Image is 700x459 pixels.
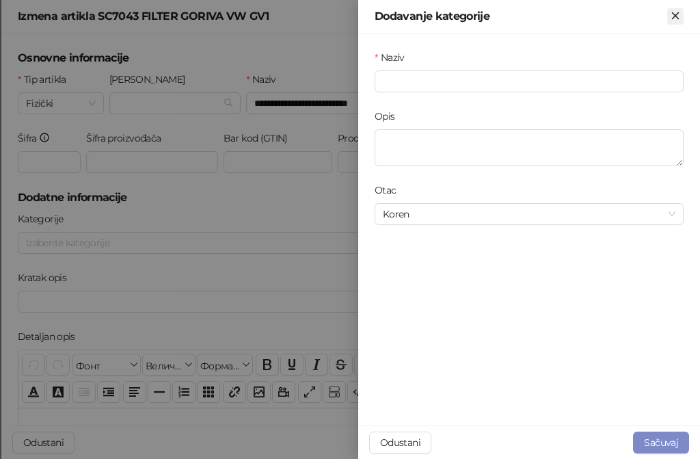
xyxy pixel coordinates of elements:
[375,8,667,25] div: Dodavanje kategorije
[375,183,405,198] label: Otac
[375,70,684,92] input: Naziv Naziv
[369,432,431,454] button: Odustani
[375,129,684,166] textarea: Detaljan opis Opis
[375,109,403,124] label: Opis
[633,432,689,454] button: Sačuvaj
[383,204,675,224] span: Koren
[667,8,684,25] button: Zatvori
[375,50,413,65] label: Naziv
